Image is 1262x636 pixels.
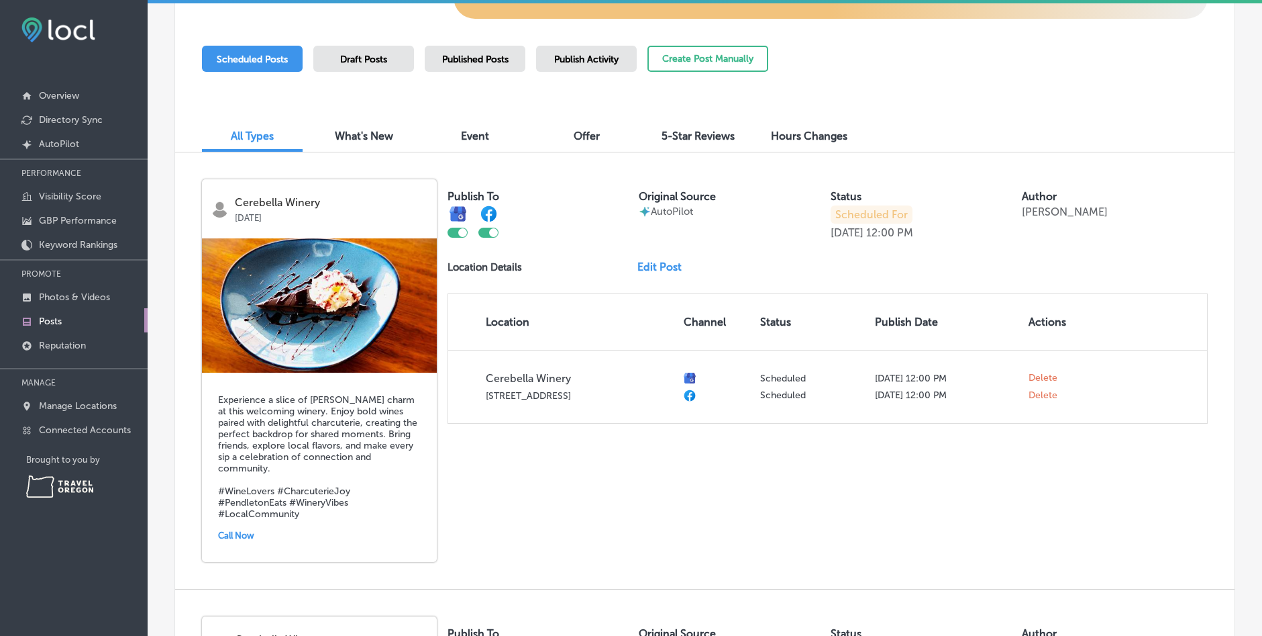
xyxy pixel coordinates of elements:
[448,261,522,273] p: Location Details
[678,294,755,350] th: Channel
[1029,372,1057,384] span: Delete
[26,455,148,465] p: Brought to you by
[340,54,387,65] span: Draft Posts
[651,206,693,218] p: AutoPilot
[235,209,427,223] p: [DATE]
[875,390,1017,401] p: [DATE] 12:00 PM
[26,475,93,498] img: Travel Oregon
[231,130,274,142] span: All Types
[866,226,913,239] p: 12:00 PM
[39,340,86,351] p: Reputation
[211,201,228,218] img: logo
[39,114,103,126] p: Directory Sync
[335,130,393,142] span: What's New
[442,54,509,65] span: Published Posts
[831,190,861,203] label: Status
[1029,390,1057,402] span: Delete
[39,316,62,327] p: Posts
[639,190,716,203] label: Original Source
[647,46,768,72] button: Create Post Manually
[831,206,912,224] p: Scheduled For
[486,390,673,402] p: [STREET_ADDRESS]
[755,294,870,350] th: Status
[637,261,692,273] a: Edit Post
[39,424,131,436] p: Connected Accounts
[554,54,619,65] span: Publish Activity
[639,206,651,218] img: autopilot-icon
[202,238,437,373] img: d64d168e-8e12-4ffd-806a-04a0c2cd795fDecadentChocolateTorte.jpg
[870,294,1022,350] th: Publish Date
[771,130,847,142] span: Hours Changes
[461,130,489,142] span: Event
[39,90,79,101] p: Overview
[217,54,288,65] span: Scheduled Posts
[235,197,427,209] p: Cerebella Winery
[39,191,101,202] p: Visibility Score
[1022,190,1057,203] label: Author
[574,130,600,142] span: Offer
[486,372,673,385] p: Cerebella Winery
[448,294,678,350] th: Location
[875,373,1017,384] p: [DATE] 12:00 PM
[831,226,863,239] p: [DATE]
[39,291,110,303] p: Photos & Videos
[448,190,499,203] label: Publish To
[39,400,117,412] p: Manage Locations
[760,390,864,401] p: Scheduled
[21,17,95,42] img: fda3e92497d09a02dc62c9cd864e3231.png
[39,138,79,150] p: AutoPilot
[760,373,864,384] p: Scheduled
[39,239,117,251] p: Keyword Rankings
[218,394,421,520] h5: Experience a slice of [PERSON_NAME] charm at this welcoming winery. Enjoy bold wines paired with ...
[39,215,117,226] p: GBP Performance
[1023,294,1084,350] th: Actions
[662,130,735,142] span: 5-Star Reviews
[1022,206,1108,218] p: [PERSON_NAME]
